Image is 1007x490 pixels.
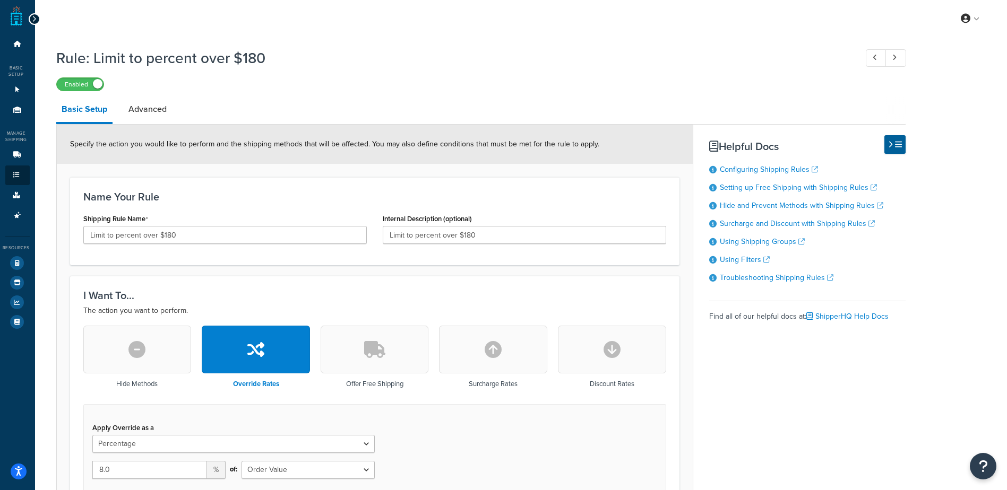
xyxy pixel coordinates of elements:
a: Configuring Shipping Rules [720,164,818,175]
a: ShipperHQ Help Docs [806,311,889,322]
label: Shipping Rule Name [83,215,148,223]
a: Basic Setup [56,97,113,124]
a: Surcharge and Discount with Shipping Rules [720,218,875,229]
div: Find all of our helpful docs at: [709,301,906,324]
li: Shipping Rules [5,165,30,185]
li: Advanced Features [5,206,30,225]
label: Enabled [57,78,104,91]
h1: Rule: Limit to percent over $180 [56,48,846,68]
label: Internal Description (optional) [383,215,472,223]
a: Next Record [885,49,906,67]
li: Test Your Rates [5,253,30,273]
h3: Discount Rates [590,380,634,388]
li: Marketplace [5,273,30,292]
a: Troubleshooting Shipping Rules [720,272,833,283]
span: Specify the action you would like to perform and the shipping methods that will be affected. You ... [70,138,599,150]
li: Carriers [5,145,30,165]
li: Dashboard [5,34,30,54]
button: Open Resource Center [970,453,996,479]
a: Hide and Prevent Methods with Shipping Rules [720,200,883,211]
li: Boxes [5,186,30,205]
h3: Helpful Docs [709,141,906,152]
h3: Surcharge Rates [469,380,518,388]
button: Hide Help Docs [884,135,906,154]
li: Analytics [5,293,30,312]
h3: Name Your Rule [83,191,666,203]
span: of: [230,462,237,477]
h3: Offer Free Shipping [346,380,403,388]
li: Origins [5,100,30,120]
a: Previous Record [866,49,886,67]
a: Advanced [123,97,172,122]
label: Apply Override as a [92,424,154,432]
li: Websites [5,80,30,100]
a: Using Shipping Groups [720,236,805,247]
h3: Override Rates [233,380,279,388]
a: Setting up Free Shipping with Shipping Rules [720,182,877,193]
h3: Hide Methods [116,380,158,388]
h3: I Want To... [83,290,666,301]
span: % [207,461,226,479]
li: Help Docs [5,312,30,331]
a: Using Filters [720,254,770,265]
p: The action you want to perform. [83,304,666,317]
